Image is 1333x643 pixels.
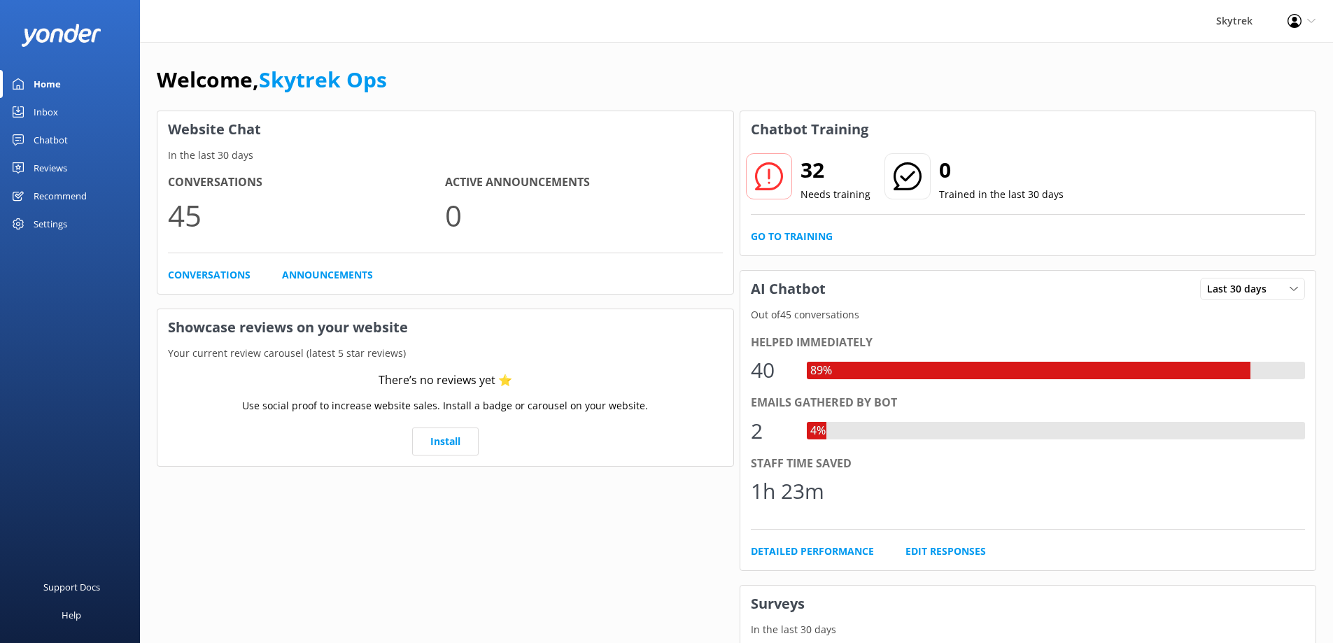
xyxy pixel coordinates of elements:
div: There’s no reviews yet ⭐ [379,372,512,390]
div: Staff time saved [751,455,1306,473]
a: Announcements [282,267,373,283]
h2: 0 [939,153,1064,187]
div: 2 [751,414,793,448]
div: Support Docs [43,573,100,601]
h4: Conversations [168,174,445,192]
p: In the last 30 days [740,622,1316,637]
a: Install [412,428,479,455]
p: In the last 30 days [157,148,733,163]
div: Emails gathered by bot [751,394,1306,412]
p: Trained in the last 30 days [939,187,1064,202]
div: Help [62,601,81,629]
div: Recommend [34,182,87,210]
h1: Welcome, [157,63,387,97]
a: Conversations [168,267,251,283]
div: 89% [807,362,835,380]
div: 4% [807,422,829,440]
h3: Surveys [740,586,1316,622]
h3: AI Chatbot [740,271,836,307]
p: Needs training [800,187,870,202]
div: Settings [34,210,67,238]
p: 45 [168,192,445,239]
p: Use social proof to increase website sales. Install a badge or carousel on your website. [242,398,648,414]
div: 1h 23m [751,474,824,508]
a: Go to Training [751,229,833,244]
h4: Active Announcements [445,174,722,192]
h2: 32 [800,153,870,187]
h3: Showcase reviews on your website [157,309,733,346]
img: yonder-white-logo.png [21,24,101,47]
h3: Chatbot Training [740,111,879,148]
p: Out of 45 conversations [740,307,1316,323]
div: 40 [751,353,793,387]
div: Chatbot [34,126,68,154]
div: Helped immediately [751,334,1306,352]
span: Last 30 days [1207,281,1275,297]
a: Skytrek Ops [259,65,387,94]
div: Inbox [34,98,58,126]
p: 0 [445,192,722,239]
p: Your current review carousel (latest 5 star reviews) [157,346,733,361]
div: Reviews [34,154,67,182]
h3: Website Chat [157,111,733,148]
a: Detailed Performance [751,544,874,559]
a: Edit Responses [905,544,986,559]
div: Home [34,70,61,98]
